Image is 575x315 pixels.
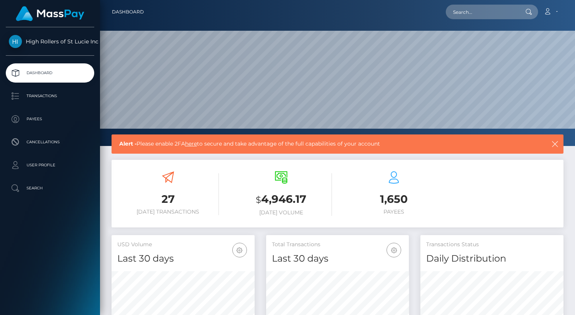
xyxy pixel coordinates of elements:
a: Dashboard [112,4,144,20]
span: Please enable 2FA to secure and take advantage of the full capabilities of your account [119,140,508,148]
img: MassPay Logo [16,6,84,21]
h3: 4,946.17 [230,192,332,207]
h3: 27 [117,192,219,207]
b: Alert - [119,140,137,147]
h6: Payees [343,209,445,215]
p: Search [9,182,91,194]
a: User Profile [6,156,94,175]
p: Transactions [9,90,91,102]
h5: Total Transactions [272,241,403,249]
h4: Last 30 days [272,252,403,265]
a: Payees [6,109,94,129]
h4: Daily Distribution [426,252,558,265]
h6: [DATE] Transactions [117,209,219,215]
h5: Transactions Status [426,241,558,249]
a: Transactions [6,86,94,106]
a: Dashboard [6,63,94,83]
span: High Rollers of St Lucie Inc [6,38,94,45]
p: User Profile [9,159,91,171]
p: Payees [9,113,91,125]
input: Search... [446,5,518,19]
h3: 1,650 [343,192,445,207]
p: Cancellations [9,136,91,148]
p: Dashboard [9,67,91,79]
a: Cancellations [6,133,94,152]
small: $ [256,194,261,205]
h4: Last 30 days [117,252,249,265]
a: here [185,140,197,147]
img: High Rollers of St Lucie Inc [9,35,22,48]
a: Search [6,179,94,198]
h5: USD Volume [117,241,249,249]
h6: [DATE] Volume [230,209,332,216]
